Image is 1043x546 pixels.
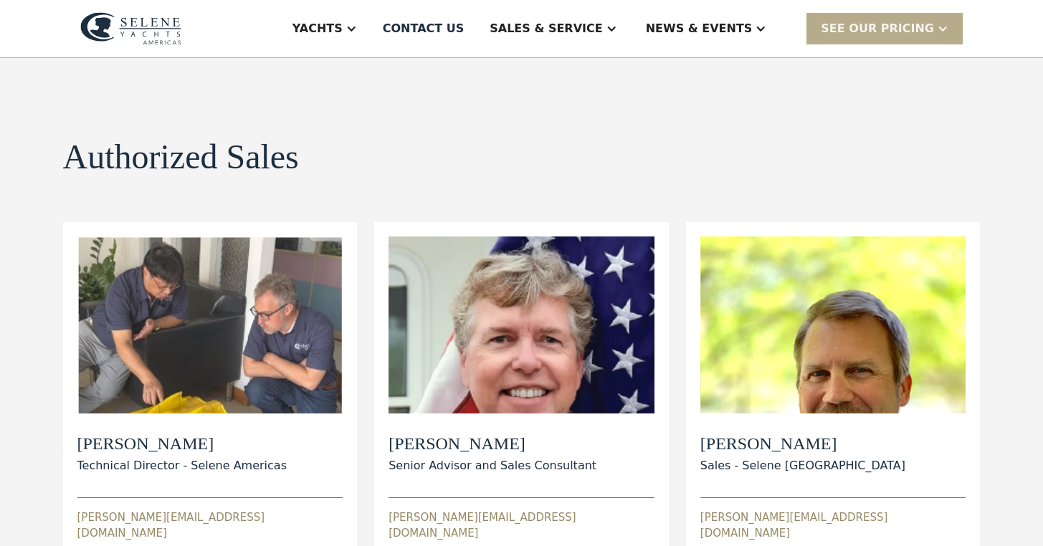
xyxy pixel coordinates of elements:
h2: [PERSON_NAME] [700,434,905,454]
h1: Authorized Sales [63,138,299,176]
h2: [PERSON_NAME] [389,434,596,454]
img: logo [80,12,181,45]
div: Technical Director - Selene Americas [77,457,287,474]
div: News & EVENTS [646,20,753,37]
div: Sales & Service [490,20,602,37]
h2: [PERSON_NAME] [77,434,287,454]
div: Contact US [383,20,465,37]
div: SEE Our Pricing [821,20,934,37]
div: Senior Advisor and Sales Consultant [389,457,596,474]
div: [PERSON_NAME][EMAIL_ADDRESS][DOMAIN_NAME] [77,509,343,542]
div: SEE Our Pricing [806,13,963,44]
div: [PERSON_NAME][EMAIL_ADDRESS][DOMAIN_NAME] [389,509,654,542]
div: Sales - Selene [GEOGRAPHIC_DATA] [700,457,905,474]
div: Yachts [292,20,343,37]
div: [PERSON_NAME][EMAIL_ADDRESS][DOMAIN_NAME] [700,509,966,542]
